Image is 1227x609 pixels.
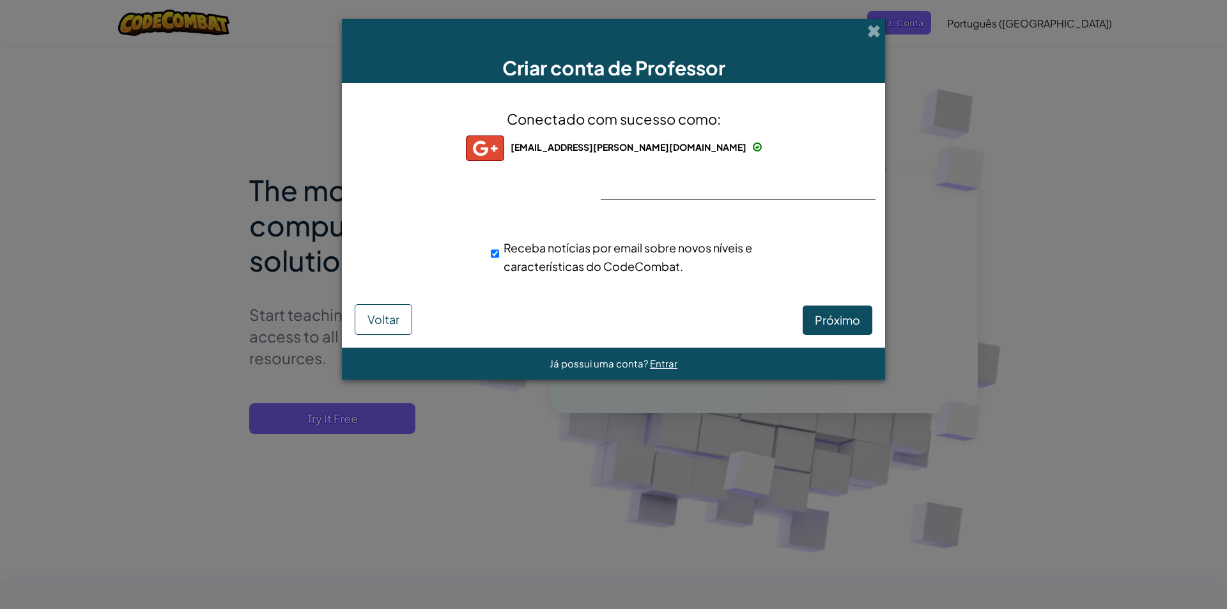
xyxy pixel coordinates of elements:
[803,305,872,335] button: Próximo
[466,135,504,161] img: gplus_small.png
[491,241,499,266] input: Receba notícias por email sobre novos níveis e características do CodeCombat.
[502,56,725,80] span: Criar conta de Professor
[507,110,721,128] span: Conectado com sucesso como:
[511,141,746,153] span: [EMAIL_ADDRESS][PERSON_NAME][DOMAIN_NAME]
[367,312,399,327] span: Voltar
[355,304,412,335] button: Voltar
[550,357,650,369] span: Já possui uma conta?
[815,312,860,327] span: Próximo
[650,357,677,369] a: Entrar
[504,240,752,274] span: Receba notícias por email sobre novos níveis e características do CodeCombat.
